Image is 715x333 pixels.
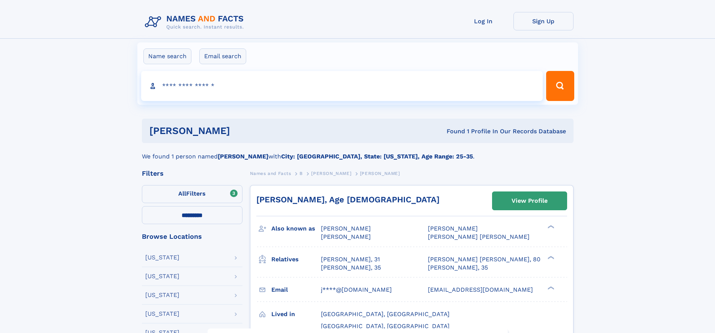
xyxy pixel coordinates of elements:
[145,255,179,261] div: [US_STATE]
[546,71,574,101] button: Search Button
[145,311,179,317] div: [US_STATE]
[142,170,242,177] div: Filters
[492,192,567,210] a: View Profile
[311,171,351,176] span: [PERSON_NAME]
[271,253,321,266] h3: Relatives
[428,264,488,272] a: [PERSON_NAME], 35
[512,192,548,209] div: View Profile
[360,171,400,176] span: [PERSON_NAME]
[321,255,380,264] a: [PERSON_NAME], 31
[149,126,339,136] h1: [PERSON_NAME]
[513,12,574,30] a: Sign Up
[178,190,186,197] span: All
[311,169,351,178] a: [PERSON_NAME]
[142,233,242,240] div: Browse Locations
[141,71,543,101] input: search input
[142,143,574,161] div: We found 1 person named with .
[546,255,555,260] div: ❯
[143,48,191,64] label: Name search
[250,169,291,178] a: Names and Facts
[199,48,246,64] label: Email search
[300,169,303,178] a: B
[546,225,555,229] div: ❯
[271,222,321,235] h3: Also known as
[300,171,303,176] span: B
[546,285,555,290] div: ❯
[321,264,381,272] a: [PERSON_NAME], 35
[321,310,450,318] span: [GEOGRAPHIC_DATA], [GEOGRAPHIC_DATA]
[428,286,533,293] span: [EMAIL_ADDRESS][DOMAIN_NAME]
[321,322,450,330] span: [GEOGRAPHIC_DATA], [GEOGRAPHIC_DATA]
[428,255,540,264] a: [PERSON_NAME] [PERSON_NAME], 80
[145,273,179,279] div: [US_STATE]
[428,225,478,232] span: [PERSON_NAME]
[256,195,440,204] a: [PERSON_NAME], Age [DEMOGRAPHIC_DATA]
[338,127,566,136] div: Found 1 Profile In Our Records Database
[281,153,473,160] b: City: [GEOGRAPHIC_DATA], State: [US_STATE], Age Range: 25-35
[271,283,321,296] h3: Email
[142,12,250,32] img: Logo Names and Facts
[321,233,371,240] span: [PERSON_NAME]
[145,292,179,298] div: [US_STATE]
[428,233,530,240] span: [PERSON_NAME] [PERSON_NAME]
[453,12,513,30] a: Log In
[321,225,371,232] span: [PERSON_NAME]
[271,308,321,321] h3: Lived in
[218,153,268,160] b: [PERSON_NAME]
[142,185,242,203] label: Filters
